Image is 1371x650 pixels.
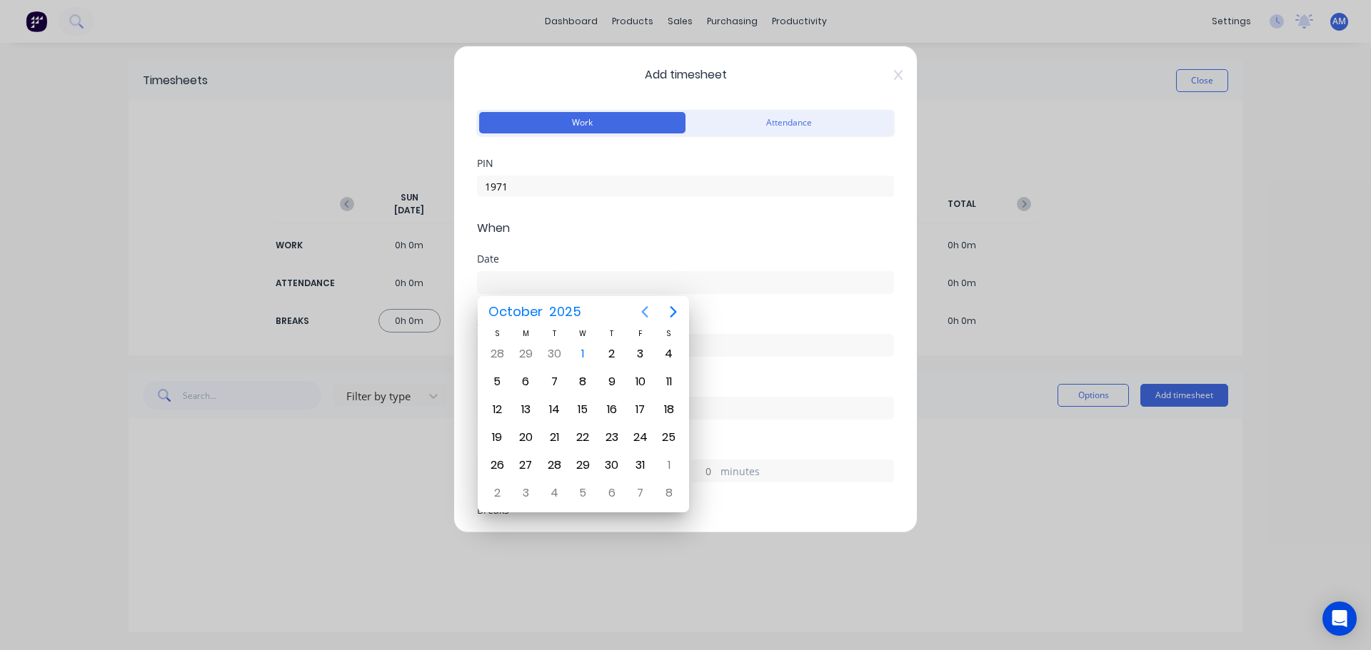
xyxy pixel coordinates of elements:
[568,327,597,340] div: W
[630,371,651,392] div: Friday, October 10, 2025
[655,327,683,340] div: S
[486,455,508,476] div: Sunday, October 26, 2025
[601,482,623,504] div: Thursday, November 6, 2025
[658,343,680,365] div: Saturday, October 4, 2025
[659,298,688,326] button: Next page
[515,371,536,392] div: Monday, October 6, 2025
[477,317,894,327] div: Start time
[626,327,655,340] div: F
[515,455,536,476] div: Monday, October 27, 2025
[477,442,894,452] div: Hours worked
[479,112,685,133] button: Work
[630,455,651,476] div: Friday, October 31, 2025
[486,427,508,448] div: Sunday, October 19, 2025
[598,327,626,340] div: T
[511,327,540,340] div: M
[477,505,894,515] div: Breaks
[630,399,651,420] div: Friday, October 17, 2025
[572,482,593,504] div: Wednesday, November 5, 2025
[692,460,717,482] input: 0
[630,343,651,365] div: Friday, October 3, 2025
[601,455,623,476] div: Thursday, October 30, 2025
[601,427,623,448] div: Thursday, October 23, 2025
[477,220,894,237] span: When
[630,427,651,448] div: Friday, October 24, 2025
[685,112,892,133] button: Attendance
[486,399,508,420] div: Sunday, October 12, 2025
[479,299,590,325] button: October2025
[572,455,593,476] div: Wednesday, October 29, 2025
[540,327,568,340] div: T
[572,343,593,365] div: Today, Wednesday, October 1, 2025
[572,399,593,420] div: Wednesday, October 15, 2025
[515,482,536,504] div: Monday, November 3, 2025
[477,158,894,168] div: PIN
[572,371,593,392] div: Wednesday, October 8, 2025
[483,528,888,547] div: Add breaks
[601,343,623,365] div: Thursday, October 2, 2025
[486,482,508,504] div: Sunday, November 2, 2025
[486,371,508,392] div: Sunday, October 5, 2025
[658,399,680,420] div: Saturday, October 18, 2025
[477,176,894,197] input: Enter PIN
[658,455,680,476] div: Saturday, November 1, 2025
[630,482,651,504] div: Friday, November 7, 2025
[486,343,508,365] div: Sunday, September 28, 2025
[543,482,565,504] div: Tuesday, November 4, 2025
[546,299,584,325] span: 2025
[658,427,680,448] div: Saturday, October 25, 2025
[720,464,893,482] label: minutes
[543,371,565,392] div: Tuesday, October 7, 2025
[515,399,536,420] div: Monday, October 13, 2025
[631,298,659,326] button: Previous page
[658,371,680,392] div: Saturday, October 11, 2025
[601,399,623,420] div: Thursday, October 16, 2025
[543,399,565,420] div: Tuesday, October 14, 2025
[515,343,536,365] div: Monday, September 29, 2025
[485,299,546,325] span: October
[543,427,565,448] div: Tuesday, October 21, 2025
[601,371,623,392] div: Thursday, October 9, 2025
[477,66,894,83] span: Add timesheet
[572,427,593,448] div: Wednesday, October 22, 2025
[515,427,536,448] div: Monday, October 20, 2025
[543,343,565,365] div: Tuesday, September 30, 2025
[658,482,680,504] div: Saturday, November 8, 2025
[1322,601,1357,636] div: Open Intercom Messenger
[543,455,565,476] div: Tuesday, October 28, 2025
[477,380,894,390] div: Finish time
[483,327,511,340] div: S
[477,254,894,264] div: Date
